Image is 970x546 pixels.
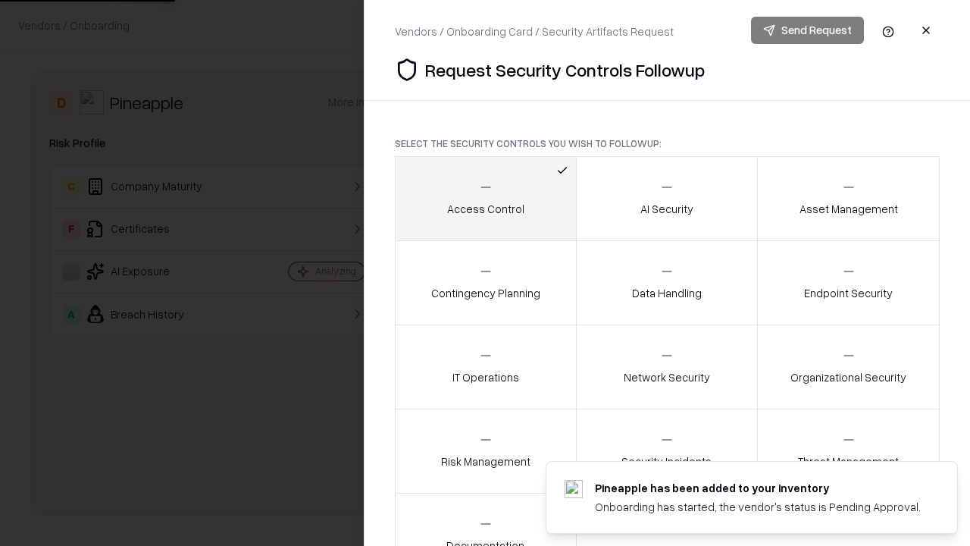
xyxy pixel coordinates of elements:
div: Onboarding has started, the vendor's status is Pending Approval. [595,499,921,515]
p: Security Incidents [621,453,712,469]
button: Organizational Security [757,325,940,409]
div: Vendors / Onboarding Card / Security Artifacts Request [395,24,674,39]
p: Select the security controls you wish to followup: [395,137,940,150]
p: Data Handling [632,285,702,301]
button: IT Operations [395,325,577,409]
button: AI Security [576,156,759,241]
p: Contingency Planning [431,285,540,301]
button: Asset Management [757,156,940,241]
p: Organizational Security [790,369,906,385]
button: Security Incidents [576,409,759,494]
button: Network Security [576,325,759,409]
button: Data Handling [576,240,759,325]
p: Threat Management [798,453,899,469]
button: Threat Management [757,409,940,494]
p: Request Security Controls Followup [425,58,705,82]
button: Contingency Planning [395,240,577,325]
p: Network Security [624,369,710,385]
button: Risk Management [395,409,577,494]
p: IT Operations [452,369,519,385]
p: Asset Management [799,201,898,217]
div: Pineapple has been added to your inventory [595,480,921,496]
p: Access Control [447,201,524,217]
button: Access Control [395,156,577,241]
p: Endpoint Security [804,285,893,301]
p: Risk Management [441,453,530,469]
img: pineappleenergy.com [565,480,583,498]
button: Endpoint Security [757,240,940,325]
p: AI Security [640,201,693,217]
